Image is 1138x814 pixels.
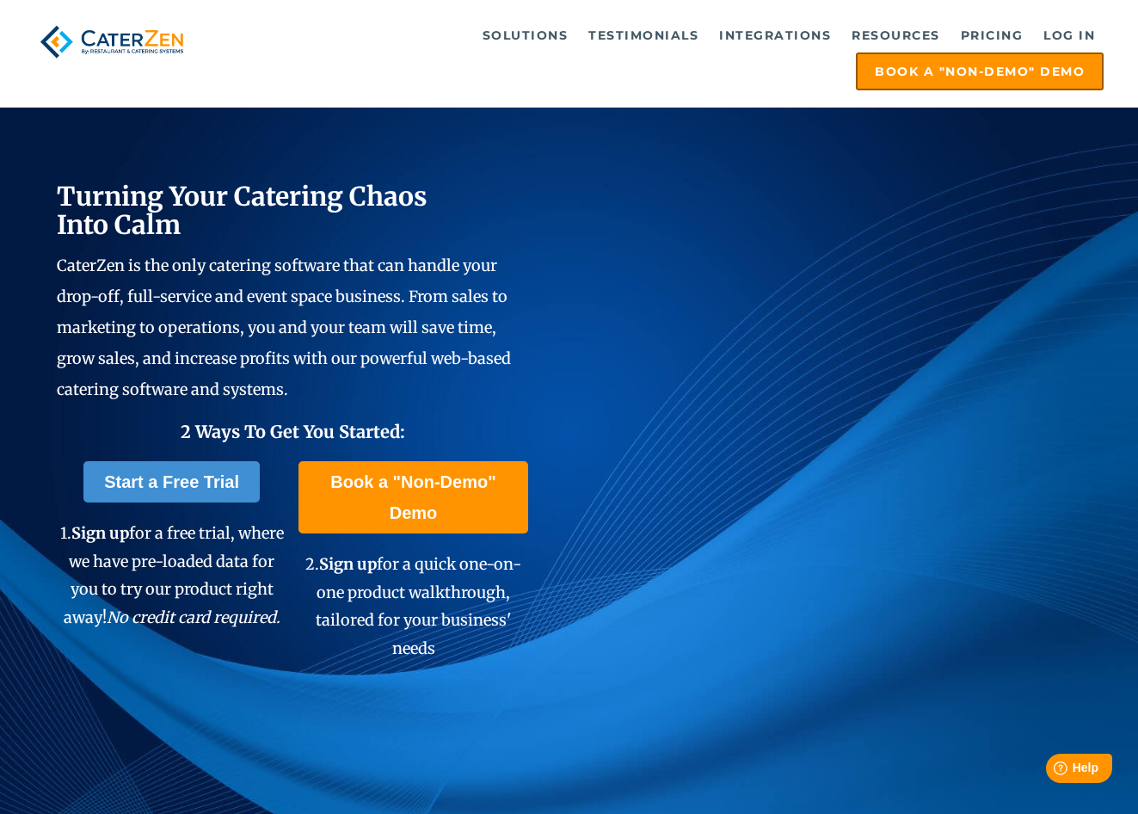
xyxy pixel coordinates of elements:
[1035,18,1104,52] a: Log in
[298,461,528,533] a: Book a "Non-Demo" Demo
[856,52,1104,90] a: Book a "Non-Demo" Demo
[580,18,707,52] a: Testimonials
[181,421,405,442] span: 2 Ways To Get You Started:
[319,554,377,574] span: Sign up
[107,607,280,627] em: No credit card required.
[34,18,190,65] img: caterzen
[985,747,1119,795] iframe: Help widget launcher
[71,523,129,543] span: Sign up
[952,18,1032,52] a: Pricing
[843,18,949,52] a: Resources
[60,523,284,626] span: 1. for a free trial, where we have pre-loaded data for you to try our product right away!
[83,461,260,503] a: Start a Free Trial
[305,554,521,657] span: 2. for a quick one-on-one product walkthrough, tailored for your business' needs
[474,18,577,52] a: Solutions
[57,180,428,241] span: Turning Your Catering Chaos Into Calm
[217,18,1104,90] div: Navigation Menu
[57,256,511,399] span: CaterZen is the only catering software that can handle your drop-off, full-service and event spac...
[710,18,840,52] a: Integrations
